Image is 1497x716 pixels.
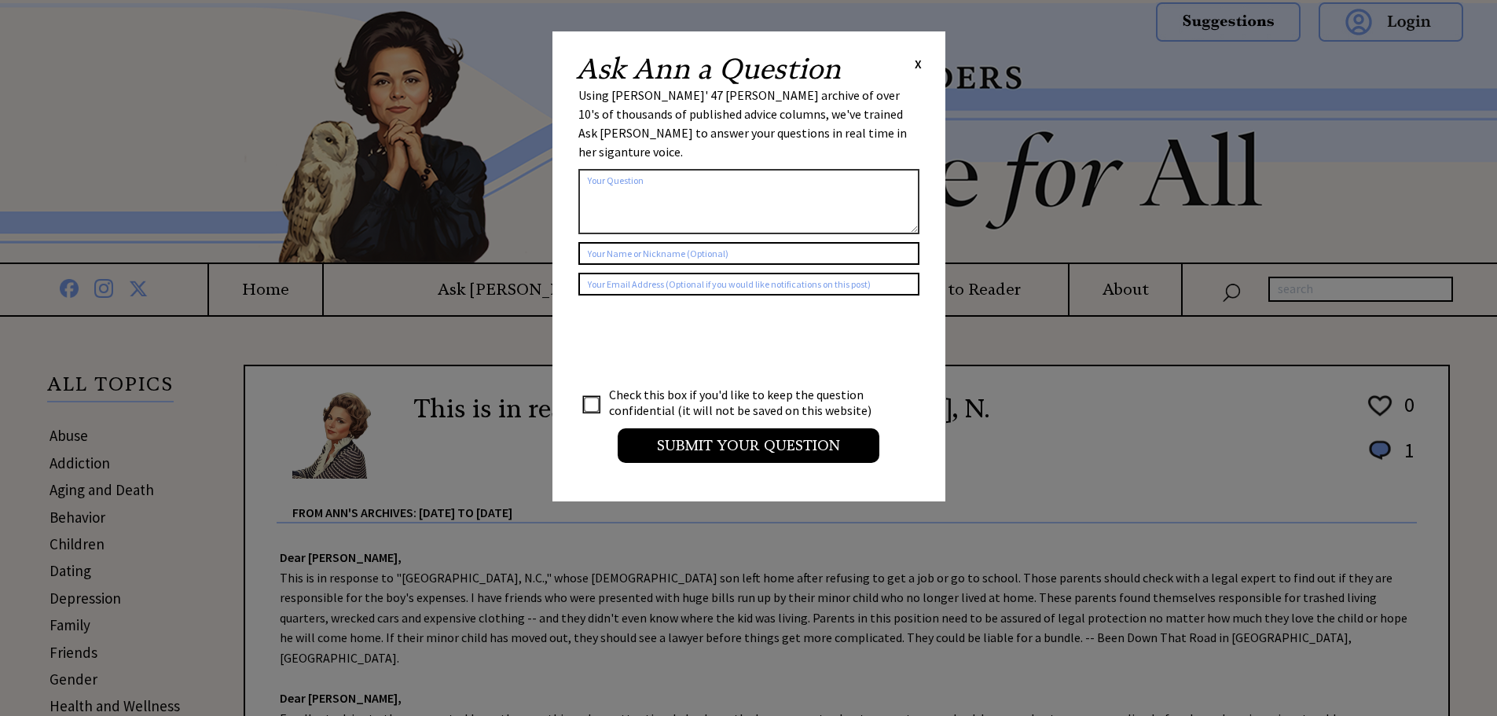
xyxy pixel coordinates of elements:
h2: Ask Ann a Question [576,55,841,83]
input: Your Email Address (Optional if you would like notifications on this post) [578,273,919,296]
input: Your Name or Nickname (Optional) [578,242,919,265]
iframe: reCAPTCHA [578,311,817,373]
td: Check this box if you'd like to keep the question confidential (it will not be saved on this webs... [608,386,886,419]
div: Using [PERSON_NAME]' 47 [PERSON_NAME] archive of over 10's of thousands of published advice colum... [578,86,919,161]
span: X [915,56,922,72]
input: Submit your Question [618,428,879,463]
